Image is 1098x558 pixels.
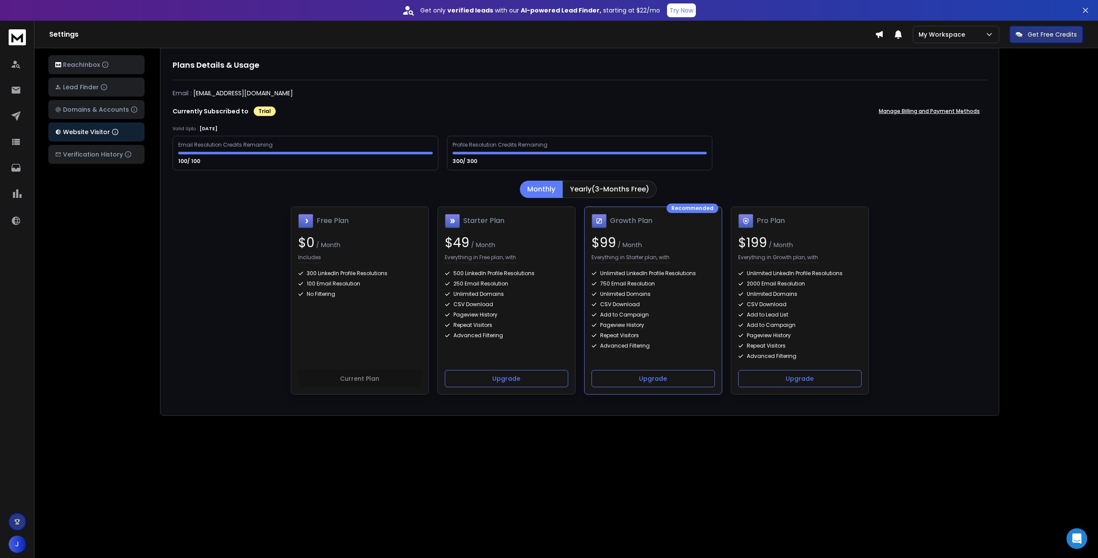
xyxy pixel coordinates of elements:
[879,108,980,115] p: Manage Billing and Payment Methods
[453,141,549,148] div: Profile Resolution Credits Remaining
[445,370,568,387] button: Upgrade
[48,100,145,119] button: Domains & Accounts
[298,270,422,277] div: 300 LinkedIn Profile Resolutions
[738,280,862,287] div: 2000 Email Resolution
[298,214,313,229] img: Free Plan icon
[298,254,321,263] p: Includes
[610,216,652,226] h1: Growth Plan
[317,216,349,226] h1: Free Plan
[591,214,607,229] img: Growth Plan icon
[178,158,201,165] p: 100/ 100
[738,214,753,229] img: Pro Plan icon
[9,536,26,553] button: J
[738,342,862,349] div: Repeat Visitors
[667,204,718,213] div: Recommended
[738,332,862,339] div: Pageview History
[738,353,862,360] div: Advanced Filtering
[919,30,969,39] p: My Workspace
[315,241,340,249] span: / Month
[173,89,192,97] p: Email :
[298,280,422,287] div: 100 Email Resolution
[173,107,249,116] p: Currently Subscribed to
[521,6,601,15] strong: AI-powered Lead Finder,
[591,280,715,287] div: 750 Email Resolution
[173,125,198,132] p: Valid Upto :
[1028,30,1077,39] p: Get Free Credits
[738,301,862,308] div: CSV Download
[445,322,568,329] div: Repeat Visitors
[738,311,862,318] div: Add to Lead List
[591,342,715,349] div: Advanced Filtering
[738,291,862,298] div: Unlimited Domains
[9,29,26,45] img: logo
[738,370,862,387] button: Upgrade
[738,254,818,263] p: Everything in Growth plan, with
[445,332,568,339] div: Advanced Filtering
[445,254,516,263] p: Everything in Free plan, with
[178,141,274,148] div: Email Resolution Credits Remaining
[591,254,670,263] p: Everything in Starter plan, with
[670,6,693,15] p: Try Now
[591,301,715,308] div: CSV Download
[453,158,478,165] p: 300/ 300
[298,233,315,252] span: $ 0
[254,107,276,116] div: Trial
[616,241,642,249] span: / Month
[591,311,715,318] div: Add to Campaign
[463,216,504,226] h1: Starter Plan
[667,3,696,17] button: Try Now
[447,6,493,15] strong: verified leads
[563,181,657,198] button: Yearly(3-Months Free)
[591,370,715,387] button: Upgrade
[49,29,875,40] h1: Settings
[48,78,145,97] button: Lead Finder
[48,55,145,74] button: ReachInbox
[1010,26,1083,43] button: Get Free Credits
[445,280,568,287] div: 250 Email Resolution
[420,6,660,15] p: Get only with our starting at $22/mo
[55,62,61,68] img: logo
[445,291,568,298] div: Unlimited Domains
[445,233,469,252] span: $ 49
[173,59,987,71] h1: Plans Details & Usage
[200,125,217,132] p: [DATE]
[298,291,422,298] div: No Filtering
[738,322,862,329] div: Add to Campaign
[1067,528,1087,549] div: Open Intercom Messenger
[445,214,460,229] img: Starter Plan icon
[193,89,293,97] p: [EMAIL_ADDRESS][DOMAIN_NAME]
[48,122,145,141] button: Website Visitor
[445,311,568,318] div: Pageview History
[591,270,715,277] div: Unlimited LinkedIn Profile Resolutions
[591,332,715,339] div: Repeat Visitors
[872,103,987,120] button: Manage Billing and Payment Methods
[591,291,715,298] div: Unlimited Domains
[445,301,568,308] div: CSV Download
[520,181,563,198] button: Monthly
[48,145,145,164] button: Verification History
[591,233,616,252] span: $ 99
[469,241,495,249] span: / Month
[767,241,793,249] span: / Month
[591,322,715,329] div: Pageview History
[738,270,862,277] div: Unlimited LinkedIn Profile Resolutions
[738,233,767,252] span: $ 199
[445,270,568,277] div: 500 LinkedIn Profile Resolutions
[757,216,785,226] h1: Pro Plan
